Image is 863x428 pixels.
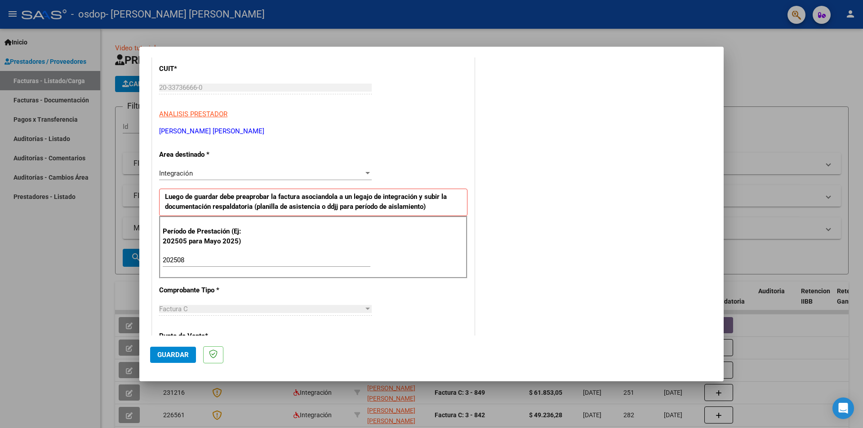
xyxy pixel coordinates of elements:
[159,285,252,296] p: Comprobante Tipo *
[159,110,227,118] span: ANALISIS PRESTADOR
[159,331,252,341] p: Punto de Venta
[157,351,189,359] span: Guardar
[150,347,196,363] button: Guardar
[163,226,253,247] p: Período de Prestación (Ej: 202505 para Mayo 2025)
[159,150,252,160] p: Area destinado *
[832,397,854,419] div: Open Intercom Messenger
[159,305,188,313] span: Factura C
[159,64,252,74] p: CUIT
[165,193,447,211] strong: Luego de guardar debe preaprobar la factura asociandola a un legajo de integración y subir la doc...
[159,126,467,137] p: [PERSON_NAME] [PERSON_NAME]
[159,169,193,177] span: Integración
